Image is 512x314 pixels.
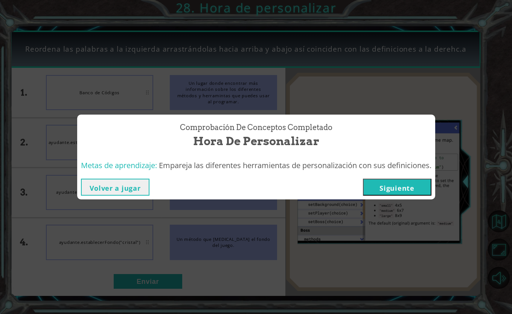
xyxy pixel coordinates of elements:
[363,179,431,196] button: Siguiente
[81,160,157,170] span: Metas de aprendizaje:
[193,133,319,149] span: Hora de personalizar
[159,160,431,170] span: Empareja las diferentes herramientas de personalización con sus definiciones.
[81,179,149,196] button: Volver a jugar
[180,122,332,133] span: Comprobación de conceptos Completado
